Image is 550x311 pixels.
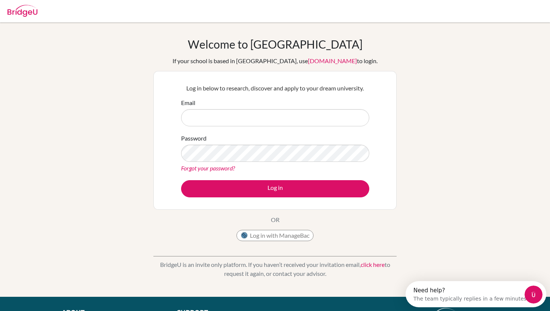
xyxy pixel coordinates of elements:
[308,57,357,64] a: [DOMAIN_NAME]
[153,260,397,278] p: BridgeU is an invite only platform. If you haven’t received your invitation email, to request it ...
[271,215,279,224] p: OR
[181,164,235,172] a: Forgot your password?
[8,6,123,12] div: Need help?
[181,84,369,93] p: Log in below to research, discover and apply to your dream university.
[8,12,123,20] div: The team typically replies in a few minutes.
[7,5,37,17] img: Bridge-U
[406,281,546,307] iframe: Intercom live chat discovery launcher
[236,230,314,241] button: Log in with ManageBac
[181,180,369,197] button: Log in
[188,37,363,51] h1: Welcome to [GEOGRAPHIC_DATA]
[361,261,385,268] a: click here
[172,56,378,65] div: If your school is based in [GEOGRAPHIC_DATA], use to login.
[181,98,195,107] label: Email
[525,286,543,304] iframe: Intercom live chat
[3,3,145,24] div: Open Intercom Messenger
[181,134,207,143] label: Password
